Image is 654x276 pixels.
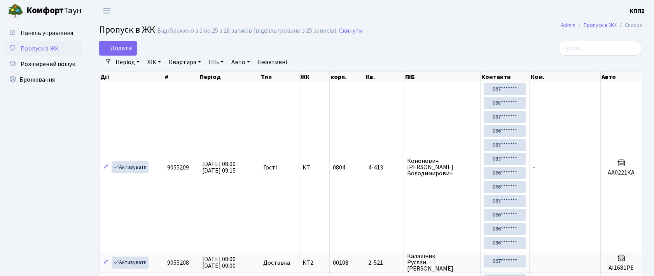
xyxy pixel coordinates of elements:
h5: AI1681PE [604,264,639,272]
th: Контакти [481,72,530,82]
span: 2-521 [368,260,401,266]
span: Панель управління [21,29,73,37]
a: Активувати [112,161,149,173]
a: Квартира [166,56,204,69]
a: КПП2 [630,6,645,16]
li: Список [617,21,642,30]
button: Переключити навігацію [97,4,117,17]
a: Бронювання [4,72,82,87]
a: Розширений пошук [4,56,82,72]
span: Таун [26,4,82,17]
span: Кононович [PERSON_NAME] Володимирович [407,158,477,176]
nav: breadcrumb [549,17,654,33]
span: [DATE] 08:00 [DATE] 09:00 [202,255,236,270]
span: КТ [303,164,326,171]
h5: АА0221КА [604,169,639,176]
input: Пошук... [558,41,642,56]
th: Кв. [365,72,404,82]
div: Відображено з 1 по 25 з 26 записів (відфільтровано з 25 записів). [157,27,337,35]
a: Пропуск в ЖК [4,41,82,56]
th: ПІБ [404,72,481,82]
th: # [164,72,199,82]
span: 9055209 [167,163,189,172]
span: - [533,163,535,172]
a: Авто [228,56,253,69]
span: Пропуск в ЖК [21,44,59,53]
a: Додати [99,41,137,56]
span: [DATE] 08:00 [DATE] 09:15 [202,160,236,175]
th: Період [199,72,260,82]
span: Калашник Руслан [PERSON_NAME] [407,253,477,272]
span: Гості [263,164,277,171]
b: КПП2 [630,7,645,15]
img: logo.png [8,3,23,19]
a: Період [112,56,143,69]
span: Пропуск в ЖК [99,23,155,37]
a: ПІБ [206,56,227,69]
th: Авто [601,72,642,82]
span: Розширений пошук [21,60,75,68]
th: Дії [100,72,164,82]
span: 00108 [333,259,348,267]
a: Admin [561,21,575,29]
span: Бронювання [19,75,55,84]
th: корп. [330,72,365,82]
a: Панель управління [4,25,82,41]
b: Комфорт [26,4,64,17]
a: Скинути [339,27,362,35]
span: - [533,259,535,267]
a: Пропуск в ЖК [584,21,617,29]
th: ЖК [299,72,330,82]
th: Ком. [530,72,601,82]
span: КТ2 [303,260,326,266]
span: 0804 [333,163,345,172]
a: Неактивні [255,56,290,69]
span: 9055208 [167,259,189,267]
a: Активувати [112,257,149,269]
span: Додати [104,44,132,52]
span: Доставка [263,260,290,266]
a: ЖК [144,56,164,69]
th: Тип [260,72,299,82]
span: 4-413 [368,164,401,171]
